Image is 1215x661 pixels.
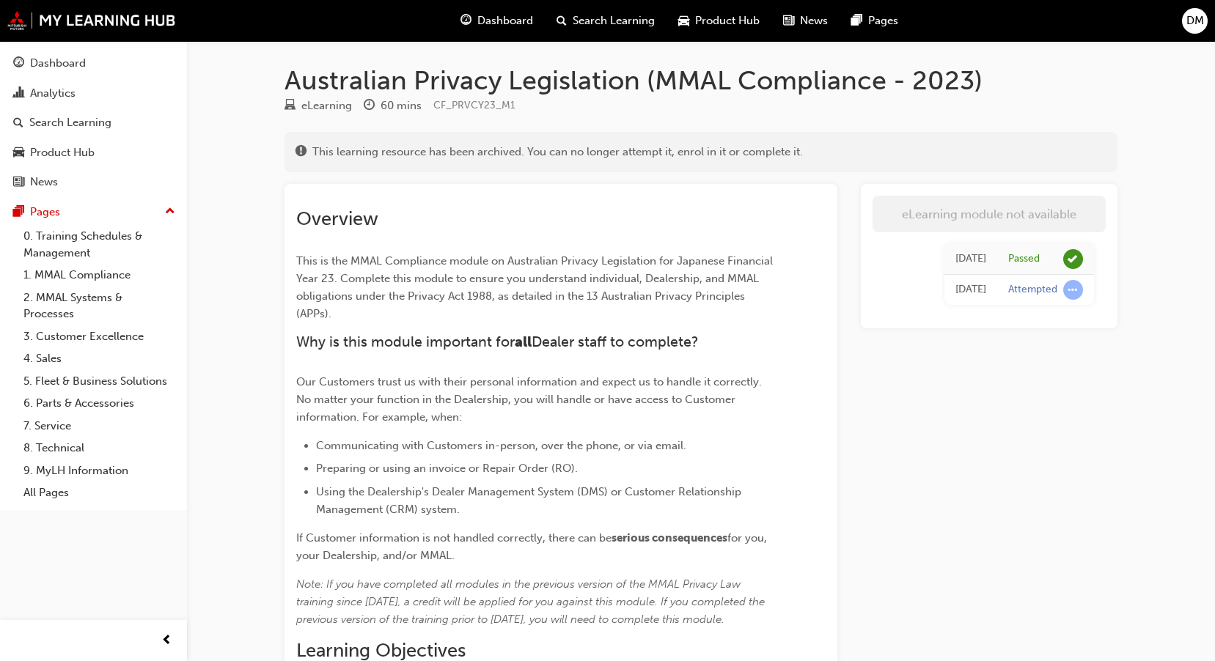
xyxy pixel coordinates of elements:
span: prev-icon [161,632,172,650]
a: Dashboard [6,50,181,77]
span: search-icon [13,117,23,130]
div: Pages [30,204,60,221]
div: News [30,174,58,191]
button: DM [1182,8,1208,34]
a: 4. Sales [18,347,181,370]
span: all [515,333,532,350]
span: Note: If you have completed all modules in the previous version of the MMAL Privacy Law training ... [296,577,768,626]
span: Search Learning [573,12,655,29]
span: pages-icon [851,12,862,30]
span: learningResourceType_ELEARNING-icon [285,100,296,113]
span: pages-icon [13,206,24,219]
span: chart-icon [13,87,24,100]
button: eLearning module not available [873,196,1106,232]
div: Passed [1008,252,1040,266]
span: guage-icon [13,57,24,70]
a: guage-iconDashboard [449,6,545,36]
a: car-iconProduct Hub [667,6,771,36]
span: for you, your Dealership, and/or MMAL. [296,531,770,562]
span: up-icon [165,202,175,221]
a: 5. Fleet & Business Solutions [18,370,181,393]
span: Learning resource code [433,99,515,111]
span: guage-icon [460,12,471,30]
span: learningRecordVerb_PASS-icon [1063,249,1083,269]
div: Wed Sep 13 2023 12:58:19 GMT+1000 (Australian Eastern Standard Time) [955,281,986,298]
span: Dealer staff to complete? [532,333,699,350]
span: Overview [296,207,378,230]
a: News [6,169,181,196]
a: 7. Service [18,415,181,437]
a: 3. Customer Excellence [18,325,181,348]
div: Product Hub [30,144,95,161]
span: News [800,12,828,29]
div: 60 mins [381,97,422,114]
div: Duration [364,97,422,115]
a: pages-iconPages [840,6,910,36]
div: Attempted [1008,283,1057,297]
a: search-iconSearch Learning [545,6,667,36]
button: DashboardAnalyticsSearch LearningProduct HubNews [6,47,181,199]
a: news-iconNews [771,6,840,36]
span: Communicating with Customers in-person, over the phone, or via email. [316,439,686,452]
span: learningRecordVerb_ATTEMPT-icon [1063,280,1083,300]
span: car-icon [13,147,24,160]
div: eLearning [301,97,352,114]
span: clock-icon [364,100,375,113]
a: 2. MMAL Systems & Processes [18,287,181,325]
span: Preparing or using an invoice or Repair Order (RO). [316,462,578,475]
h1: Australian Privacy Legislation (MMAL Compliance - 2023) [285,64,1117,97]
a: Analytics [6,80,181,107]
span: exclaim-icon [296,146,306,159]
span: Pages [868,12,898,29]
div: Type [285,97,352,115]
span: If Customer information is not handled correctly, there can be [296,531,612,544]
img: mmal [7,11,176,30]
span: search-icon [557,12,567,30]
button: Pages [6,199,181,226]
span: This is the MMAL Compliance module on Australian Privacy Legislation for Japanese Financial Year ... [296,254,776,320]
div: Analytics [30,85,76,102]
div: Wed Sep 13 2023 13:26:15 GMT+1000 (Australian Eastern Standard Time) [955,251,986,267]
div: Dashboard [30,55,86,72]
a: 8. Technical [18,437,181,459]
a: 0. Training Schedules & Management [18,225,181,264]
span: This learning resource has been archived. You can no longer attempt it, enrol in it or complete it. [312,144,803,160]
span: DM [1186,12,1204,29]
span: serious consequences [612,531,727,544]
span: news-icon [13,176,24,189]
a: 9. MyLH Information [18,459,181,482]
a: All Pages [18,481,181,504]
span: Dashboard [477,12,533,29]
span: Why is this module important for [296,333,515,350]
a: 1. MMAL Compliance [18,264,181,287]
a: 6. Parts & Accessories [18,392,181,415]
a: Search Learning [6,109,181,136]
span: Product Hub [695,12,760,29]
span: car-icon [678,12,689,30]
a: Product Hub [6,139,181,166]
span: news-icon [783,12,794,30]
span: Using the Dealership's Dealer Management System (DMS) or Customer Relationship Management (CRM) s... [316,485,744,516]
span: Our Customers trust us with their personal information and expect us to handle it correctly. No m... [296,375,765,424]
div: Search Learning [29,114,111,131]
